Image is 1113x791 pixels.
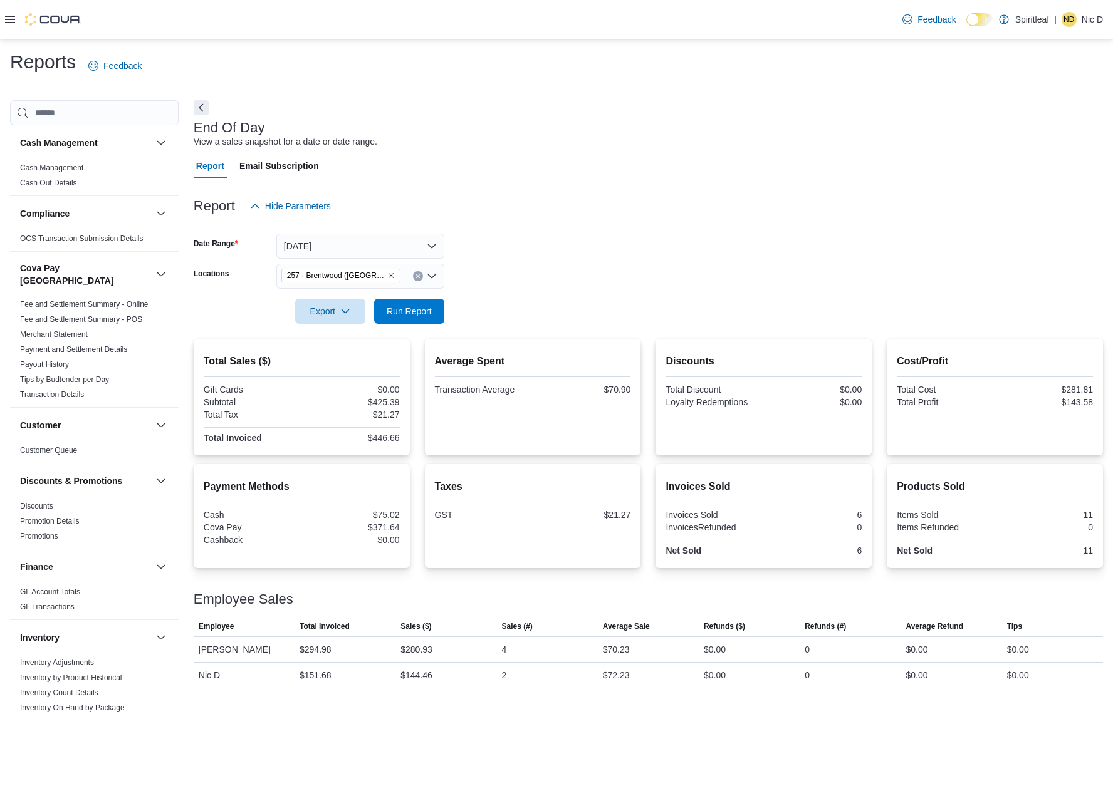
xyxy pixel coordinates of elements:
[704,621,745,631] span: Refunds ($)
[998,385,1093,395] div: $281.81
[1063,12,1074,27] span: ND
[20,602,75,612] span: GL Transactions
[20,262,151,287] button: Cova Pay [GEOGRAPHIC_DATA]
[20,344,127,354] span: Payment and Settlement Details
[194,269,229,279] label: Locations
[20,475,122,487] h3: Discounts & Promotions
[20,375,109,385] span: Tips by Budtender per Day
[20,314,142,324] span: Fee and Settlement Summary - POS
[20,445,77,455] span: Customer Queue
[10,443,179,463] div: Customer
[20,631,60,644] h3: Inventory
[25,13,81,26] img: Cova
[154,135,169,150] button: Cash Management
[20,163,83,172] a: Cash Management
[666,354,862,369] h2: Discounts
[20,703,125,713] span: Inventory On Hand by Package
[300,668,332,683] div: $151.68
[204,479,400,494] h2: Payment Methods
[1007,621,1022,631] span: Tips
[20,446,77,455] a: Customer Queue
[196,153,224,178] span: Report
[400,642,432,657] div: $280.93
[199,621,234,631] span: Employee
[666,545,701,556] strong: Net Sold
[194,239,238,249] label: Date Range
[20,234,144,244] span: OCS Transaction Submission Details
[20,207,151,220] button: Compliance
[194,663,295,688] div: Nic D
[304,385,399,395] div: $0.00
[20,561,53,573] h3: Finance
[20,561,151,573] button: Finance
[413,271,423,281] button: Clear input
[304,433,399,443] div: $446.66
[20,359,69,370] span: Payout History
[303,299,358,324] span: Export
[906,668,927,683] div: $0.00
[20,531,58,541] span: Promotions
[501,621,532,631] span: Sales (#)
[1082,12,1103,27] p: Nic D
[501,668,506,683] div: 2
[1015,12,1049,27] p: Spiritleaf
[966,13,993,26] input: Dark Mode
[20,137,151,149] button: Cash Management
[20,532,58,540] a: Promotions
[20,345,127,354] a: Payment and Settlement Details
[287,269,385,282] span: 257 - Brentwood ([GEOGRAPHIC_DATA])
[204,522,299,532] div: Cova Pay
[766,397,862,407] div: $0.00
[20,419,151,432] button: Customer
[1007,668,1029,683] div: $0.00
[666,510,761,520] div: Invoices Sold
[103,59,142,72] span: Feedback
[897,479,1093,494] h2: Products Sold
[204,410,299,420] div: Total Tax
[20,330,88,339] a: Merchant Statement
[805,621,846,631] span: Refunds (#)
[20,207,70,220] h3: Compliance
[501,642,506,657] div: 4
[10,499,179,549] div: Discounts & Promotions
[666,397,761,407] div: Loyalty Redemptions
[906,642,927,657] div: $0.00
[666,522,761,532] div: InvoicesRefunded
[998,522,1093,532] div: 0
[194,199,235,214] h3: Report
[20,688,98,698] span: Inventory Count Details
[906,621,963,631] span: Average Refund
[20,502,53,510] a: Discounts
[20,234,144,243] a: OCS Transaction Submission Details
[917,13,956,26] span: Feedback
[766,385,862,395] div: $0.00
[204,510,299,520] div: Cash
[387,272,395,279] button: Remove 257 - Brentwood (Sherwood Park) from selection in this group
[154,206,169,221] button: Compliance
[265,200,331,212] span: Hide Parameters
[435,479,631,494] h2: Taxes
[10,160,179,195] div: Cash Management
[204,433,262,443] strong: Total Invoiced
[897,522,992,532] div: Items Refunded
[20,329,88,339] span: Merchant Statement
[704,668,726,683] div: $0.00
[83,53,147,78] a: Feedback
[194,637,295,662] div: [PERSON_NAME]
[20,360,69,369] a: Payout History
[300,642,332,657] div: $294.98
[897,354,1093,369] h2: Cost/Profit
[20,631,151,644] button: Inventory
[20,178,77,188] span: Cash Out Details
[304,410,399,420] div: $21.27
[1054,12,1057,27] p: |
[204,535,299,545] div: Cashback
[295,299,365,324] button: Export
[20,516,80,526] span: Promotion Details
[276,234,444,259] button: [DATE]
[435,510,530,520] div: GST
[10,584,179,619] div: Finance
[20,673,122,683] span: Inventory by Product Historical
[20,375,109,384] a: Tips by Budtender per Day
